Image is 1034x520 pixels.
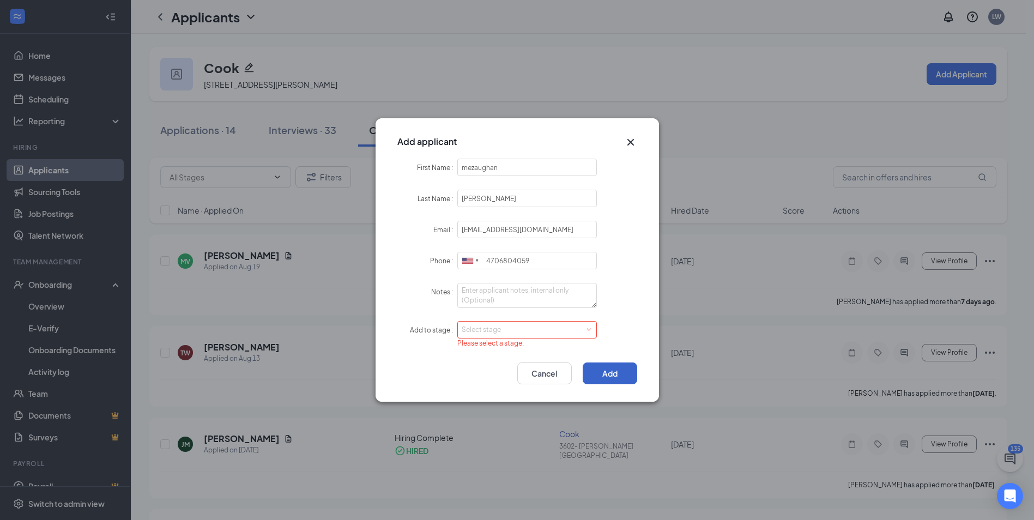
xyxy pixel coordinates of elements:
textarea: Notes [457,283,597,308]
div: Please select a stage. [457,338,597,348]
button: Close [624,136,637,149]
button: Add [583,362,637,384]
input: (201) 555-0123 [457,252,597,269]
label: Phone [430,257,457,265]
svg: Cross [624,136,637,149]
input: First Name [457,159,597,176]
label: Add to stage [410,326,457,334]
input: Last Name [457,190,597,207]
label: Last Name [418,195,457,203]
label: Notes [431,288,457,296]
div: United States: +1 [458,252,483,269]
button: Cancel [517,362,572,384]
h3: Add applicant [397,136,457,148]
label: First Name [417,164,457,172]
label: Email [433,226,457,234]
div: Open Intercom Messenger [997,483,1023,509]
input: Email [457,221,597,238]
div: Select stage [462,324,588,335]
